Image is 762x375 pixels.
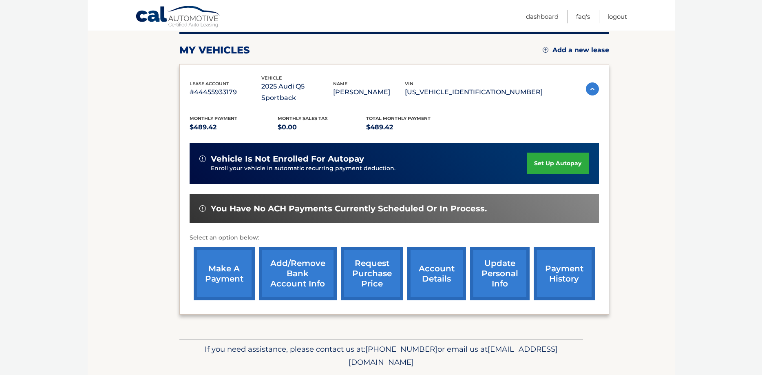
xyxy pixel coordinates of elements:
span: Monthly sales Tax [278,115,328,121]
a: Add a new lease [543,46,609,54]
span: You have no ACH payments currently scheduled or in process. [211,204,487,214]
span: vehicle is not enrolled for autopay [211,154,364,164]
span: Monthly Payment [190,115,237,121]
a: Logout [607,10,627,23]
a: FAQ's [576,10,590,23]
a: Add/Remove bank account info [259,247,337,300]
p: If you need assistance, please contact us at: or email us at [185,343,578,369]
span: name [333,81,347,87]
span: vin [405,81,413,87]
a: Dashboard [526,10,559,23]
p: $0.00 [278,122,366,133]
p: [US_VEHICLE_IDENTIFICATION_NUMBER] [405,87,543,98]
span: [PHONE_NUMBER] [365,344,437,354]
a: make a payment [194,247,255,300]
span: lease account [190,81,229,87]
a: Cal Automotive [135,5,221,29]
img: alert-white.svg [199,205,206,212]
span: [EMAIL_ADDRESS][DOMAIN_NAME] [349,344,558,367]
img: alert-white.svg [199,155,206,162]
p: #44455933179 [190,87,261,98]
a: update personal info [470,247,530,300]
a: payment history [534,247,595,300]
p: $489.42 [366,122,455,133]
a: set up autopay [527,153,589,174]
img: accordion-active.svg [586,82,599,95]
a: account details [407,247,466,300]
span: vehicle [261,75,282,81]
img: add.svg [543,47,548,53]
p: Select an option below: [190,233,599,243]
p: Enroll your vehicle in automatic recurring payment deduction. [211,164,527,173]
a: request purchase price [341,247,403,300]
p: $489.42 [190,122,278,133]
p: [PERSON_NAME] [333,87,405,98]
p: 2025 Audi Q5 Sportback [261,81,333,104]
span: Total Monthly Payment [366,115,431,121]
h2: my vehicles [179,44,250,56]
